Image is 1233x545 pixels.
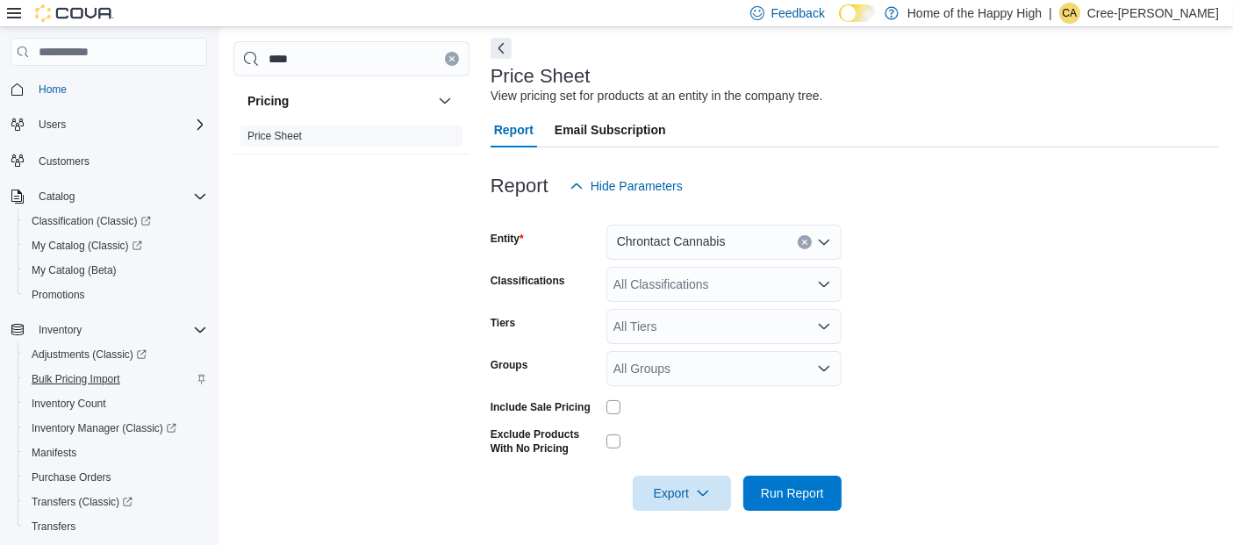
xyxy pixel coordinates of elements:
a: Home [32,79,74,100]
span: Manifests [25,442,207,463]
button: Inventory [4,318,214,342]
a: Manifests [25,442,83,463]
div: View pricing set for products at an entity in the company tree. [491,87,823,105]
span: Dark Mode [839,22,840,23]
span: My Catalog (Beta) [32,263,117,277]
button: Home [4,76,214,102]
span: Bulk Pricing Import [32,372,120,386]
span: Feedback [771,4,825,22]
span: Catalog [32,186,207,207]
h3: Price Sheet [491,66,591,87]
button: Catalog [4,184,214,209]
button: Bulk Pricing Import [18,367,214,391]
span: Promotions [25,284,207,305]
span: Inventory [32,319,207,341]
a: Adjustments (Classic) [25,344,154,365]
span: Transfers [25,516,207,537]
button: Pricing [434,90,455,111]
a: Classification (Classic) [18,209,214,233]
h3: Report [491,176,548,197]
span: Users [32,114,207,135]
label: Groups [491,358,528,372]
span: Export [643,476,720,511]
a: Inventory Manager (Classic) [18,416,214,441]
button: Open list of options [817,362,831,376]
button: Customers [4,147,214,173]
p: Cree-[PERSON_NAME] [1087,3,1219,24]
span: Price Sheet [247,129,302,143]
a: Bulk Pricing Import [25,369,127,390]
span: Home [39,82,67,97]
span: Run Report [761,484,824,502]
a: My Catalog (Classic) [18,233,214,258]
label: Include Sale Pricing [491,400,591,414]
span: Catalog [39,190,75,204]
span: Purchase Orders [25,467,207,488]
span: My Catalog (Classic) [32,239,142,253]
a: Inventory Count [25,393,113,414]
span: Customers [32,149,207,171]
a: Price Sheet [247,130,302,142]
span: Inventory Count [32,397,106,411]
label: Tiers [491,316,515,330]
button: Next [491,38,512,59]
a: Transfers (Classic) [18,490,214,514]
span: Report [494,112,534,147]
a: Adjustments (Classic) [18,342,214,367]
a: Transfers (Classic) [25,491,140,513]
button: Users [4,112,214,137]
span: Transfers (Classic) [32,495,133,509]
span: Email Subscription [555,112,666,147]
a: My Catalog (Beta) [25,260,124,281]
a: Promotions [25,284,92,305]
input: Dark Mode [839,4,876,23]
div: Cree-Ann Perrin [1059,3,1080,24]
a: My Catalog (Classic) [25,235,149,256]
button: Inventory [32,319,89,341]
label: Entity [491,232,524,246]
span: Purchase Orders [32,470,111,484]
button: Clear input [445,52,459,66]
button: Promotions [18,283,214,307]
span: Hide Parameters [591,177,683,195]
button: Clear input [798,235,812,249]
a: Classification (Classic) [25,211,158,232]
a: Transfers [25,516,82,537]
button: Manifests [18,441,214,465]
button: Open list of options [817,277,831,291]
span: Manifests [32,446,76,460]
span: Adjustments (Classic) [25,344,207,365]
span: Transfers (Classic) [25,491,207,513]
button: Transfers [18,514,214,539]
button: Export [633,476,731,511]
span: My Catalog (Beta) [25,260,207,281]
h3: Pricing [247,92,289,110]
span: My Catalog (Classic) [25,235,207,256]
a: Inventory Manager (Classic) [25,418,183,439]
span: Chrontact Cannabis [617,231,726,252]
button: Hide Parameters [563,169,690,204]
button: Purchase Orders [18,465,214,490]
button: Run Report [743,476,842,511]
span: Adjustments (Classic) [32,348,147,362]
button: Catalog [32,186,82,207]
img: Cova [35,4,114,22]
a: Purchase Orders [25,467,118,488]
p: Home of the Happy High [907,3,1042,24]
span: CA [1063,3,1078,24]
label: Exclude Products With No Pricing [491,427,599,455]
span: Bulk Pricing Import [25,369,207,390]
span: Transfers [32,520,75,534]
div: Pricing [233,125,470,154]
span: Promotions [32,288,85,302]
label: Classifications [491,274,565,288]
button: Open list of options [817,235,831,249]
button: Pricing [247,92,431,110]
span: Classification (Classic) [25,211,207,232]
span: Inventory [39,323,82,337]
button: My Catalog (Beta) [18,258,214,283]
span: Inventory Manager (Classic) [32,421,176,435]
button: Inventory Count [18,391,214,416]
button: Users [32,114,73,135]
button: Open list of options [817,319,831,333]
